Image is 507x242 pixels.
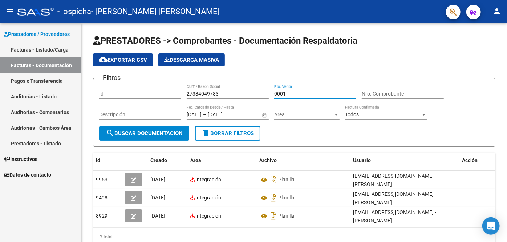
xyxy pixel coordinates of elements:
[150,195,165,201] span: [DATE]
[353,191,436,205] span: [EMAIL_ADDRESS][DOMAIN_NAME] - [PERSON_NAME]
[353,157,371,163] span: Usuario
[482,217,500,235] div: Open Intercom Messenger
[202,130,254,137] span: Borrar Filtros
[187,153,256,168] datatable-header-cell: Area
[150,157,167,163] span: Creado
[99,55,108,64] mat-icon: cloud_download
[269,192,278,203] i: Descargar documento
[99,126,189,141] button: Buscar Documentacion
[4,30,70,38] span: Prestadores / Proveedores
[99,73,124,83] h3: Filtros
[260,111,268,119] button: Open calendar
[96,213,108,219] span: 8929
[4,171,51,179] span: Datos de contacto
[208,112,243,118] input: End date
[4,155,37,163] span: Instructivos
[353,209,436,223] span: [EMAIL_ADDRESS][DOMAIN_NAME] - [PERSON_NAME]
[158,53,225,66] app-download-masive: Descarga masiva de comprobantes (adjuntos)
[91,4,220,20] span: - [PERSON_NAME] [PERSON_NAME]
[147,153,187,168] datatable-header-cell: Creado
[6,7,15,16] mat-icon: menu
[99,57,147,63] span: Exportar CSV
[190,157,201,163] span: Area
[158,53,225,66] button: Descarga Masiva
[96,177,108,182] span: 9953
[202,129,210,137] mat-icon: delete
[195,177,221,182] span: Integración
[187,112,202,118] input: Start date
[195,126,260,141] button: Borrar Filtros
[353,173,436,187] span: [EMAIL_ADDRESS][DOMAIN_NAME] - [PERSON_NAME]
[269,210,278,222] i: Descargar documento
[106,129,114,137] mat-icon: search
[93,53,153,66] button: Exportar CSV
[106,130,183,137] span: Buscar Documentacion
[57,4,91,20] span: - ospicha
[492,7,501,16] mat-icon: person
[278,213,295,219] span: Planilla
[195,213,221,219] span: Integración
[350,153,459,168] datatable-header-cell: Usuario
[150,177,165,182] span: [DATE]
[195,195,221,201] span: Integración
[150,213,165,219] span: [DATE]
[269,174,278,185] i: Descargar documento
[96,195,108,201] span: 9498
[462,157,478,163] span: Acción
[459,153,495,168] datatable-header-cell: Acción
[93,36,357,46] span: PRESTADORES -> Comprobantes - Documentación Respaldatoria
[278,195,295,201] span: Planilla
[256,153,350,168] datatable-header-cell: Archivo
[278,177,295,183] span: Planilla
[259,157,277,163] span: Archivo
[93,153,122,168] datatable-header-cell: Id
[203,112,206,118] span: –
[96,157,100,163] span: Id
[164,57,219,63] span: Descarga Masiva
[345,112,359,117] span: Todos
[274,112,333,118] span: Área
